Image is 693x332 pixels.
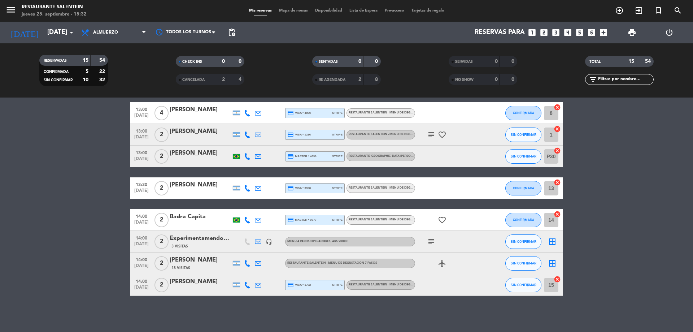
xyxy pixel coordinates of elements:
[427,237,436,246] i: subject
[554,179,561,186] i: cancel
[455,60,473,64] span: SERVIDAS
[381,9,408,13] span: Pre-acceso
[346,9,381,13] span: Lista de Espera
[438,130,446,139] i: favorite_border
[505,106,541,120] button: CONFIRMADA
[132,148,151,156] span: 13:00
[287,185,311,191] span: visa * 5938
[67,28,76,37] i: arrow_drop_down
[99,77,106,82] strong: 32
[349,111,456,114] span: RESTAURANTE SALENTEIN - Menu de Degustación 7 pasos
[505,128,541,142] button: SIN CONFIRMAR
[505,256,541,271] button: SIN CONFIRMAR
[358,59,361,64] strong: 0
[332,283,343,287] span: stripe
[331,240,348,243] span: , ARS 90000
[239,59,243,64] strong: 0
[154,234,169,249] span: 2
[266,238,272,245] i: headset_mic
[665,28,674,37] i: power_settings_new
[287,240,348,243] span: Menu 4 pasos operadores
[170,148,231,158] div: [PERSON_NAME]
[615,6,624,15] i: add_circle_outline
[245,9,275,13] span: Mis reservas
[287,282,311,288] span: visa * 1782
[511,59,516,64] strong: 0
[587,28,596,37] i: looks_6
[375,77,379,82] strong: 8
[287,185,294,191] i: credit_card
[438,259,446,268] i: airplanemode_active
[132,156,151,165] span: [DATE]
[319,60,338,64] span: SENTADAS
[513,111,534,115] span: CONFIRMADA
[287,153,294,160] i: credit_card
[475,29,525,36] span: Reservas para
[83,58,88,63] strong: 15
[5,4,16,18] button: menu
[132,285,151,293] span: [DATE]
[513,218,534,222] span: CONFIRMADA
[170,255,231,265] div: [PERSON_NAME]
[548,237,557,246] i: border_all
[132,180,151,188] span: 13:30
[222,59,225,64] strong: 0
[99,58,106,63] strong: 54
[511,261,536,265] span: SIN CONFIRMAR
[575,28,584,37] i: looks_5
[132,135,151,143] span: [DATE]
[83,77,88,82] strong: 10
[513,186,534,190] span: CONFIRMADA
[408,9,448,13] span: Tarjetas de regalo
[222,77,225,82] strong: 2
[239,77,243,82] strong: 4
[170,180,231,190] div: [PERSON_NAME]
[548,259,557,268] i: border_all
[311,9,346,13] span: Disponibilidad
[44,70,69,74] span: CONFIRMADA
[132,263,151,272] span: [DATE]
[599,28,608,37] i: add_box
[551,28,561,37] i: looks_3
[674,6,682,15] i: search
[171,265,190,271] span: 18 Visitas
[275,9,311,13] span: Mapa de mesas
[563,28,572,37] i: looks_4
[287,110,294,116] i: credit_card
[539,28,549,37] i: looks_two
[22,4,87,11] div: Restaurante Salentein
[554,276,561,283] i: cancel
[511,283,536,287] span: SIN CONFIRMAR
[332,111,343,115] span: stripe
[86,69,88,74] strong: 5
[511,240,536,243] span: SIN CONFIRMAR
[170,127,231,136] div: [PERSON_NAME]
[505,149,541,164] button: SIN CONFIRMAR
[132,255,151,263] span: 14:00
[511,133,536,137] span: SIN CONFIRMAR
[171,243,188,249] span: 3 Visitas
[332,217,343,222] span: stripe
[332,186,343,190] span: stripe
[358,77,361,82] strong: 2
[287,282,294,288] i: credit_card
[287,217,317,223] span: master * 0877
[505,181,541,195] button: CONFIRMADA
[438,216,446,224] i: favorite_border
[287,262,377,264] span: RESTAURANTE SALENTEIN - Menu de Degustación 7 pasos
[650,22,688,43] div: LOG OUT
[132,212,151,220] span: 14:00
[349,155,496,158] span: RESTAURANTE [GEOGRAPHIC_DATA][PERSON_NAME] ([PERSON_NAME] Salentein) - Menú de Pasos
[628,59,634,64] strong: 15
[589,75,597,84] i: filter_list
[132,242,151,250] span: [DATE]
[332,154,343,159] span: stripe
[505,213,541,227] button: CONFIRMADA
[287,153,317,160] span: master * 4636
[132,126,151,135] span: 13:00
[132,220,151,228] span: [DATE]
[455,78,474,82] span: NO SHOW
[170,212,231,221] div: Badra Capita
[132,233,151,242] span: 14:00
[554,147,561,154] i: cancel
